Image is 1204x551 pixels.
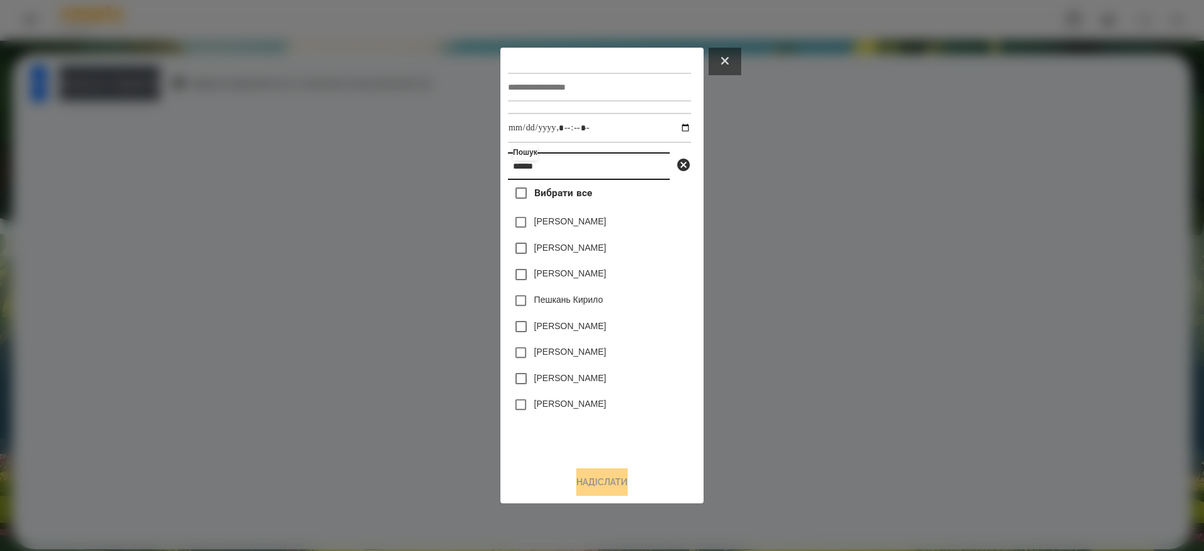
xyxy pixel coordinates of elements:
label: [PERSON_NAME] [534,372,606,384]
label: [PERSON_NAME] [534,397,606,410]
label: Пешкань Кирило [534,293,603,306]
label: Пошук [513,145,537,160]
button: Надіслати [576,468,628,496]
label: [PERSON_NAME] [534,345,606,358]
span: Вибрати все [534,186,593,201]
label: [PERSON_NAME] [534,267,606,280]
label: [PERSON_NAME] [534,320,606,332]
label: [PERSON_NAME] [534,241,606,254]
label: [PERSON_NAME] [534,215,606,228]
